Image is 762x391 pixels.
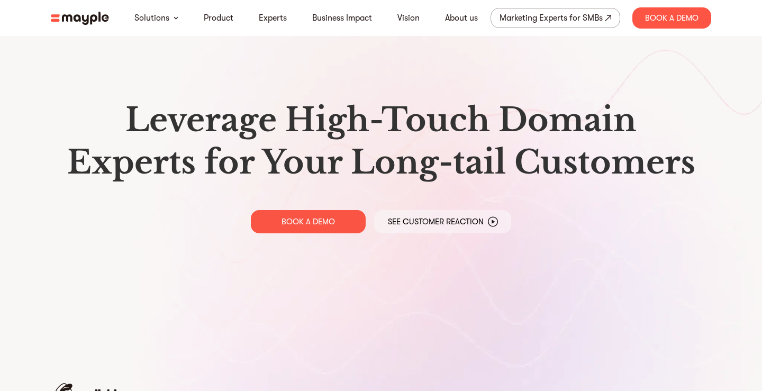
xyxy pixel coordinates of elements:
[397,12,420,24] a: Vision
[204,12,233,24] a: Product
[388,216,484,227] p: See Customer Reaction
[312,12,372,24] a: Business Impact
[632,7,711,29] div: Book A Demo
[282,216,335,227] p: BOOK A DEMO
[445,12,478,24] a: About us
[374,210,511,233] a: See Customer Reaction
[500,11,603,25] div: Marketing Experts for SMBs
[251,210,366,233] a: BOOK A DEMO
[51,12,109,25] img: mayple-logo
[259,12,287,24] a: Experts
[59,99,703,184] h1: Leverage High-Touch Domain Experts for Your Long-tail Customers
[174,16,178,20] img: arrow-down
[134,12,169,24] a: Solutions
[491,8,620,28] a: Marketing Experts for SMBs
